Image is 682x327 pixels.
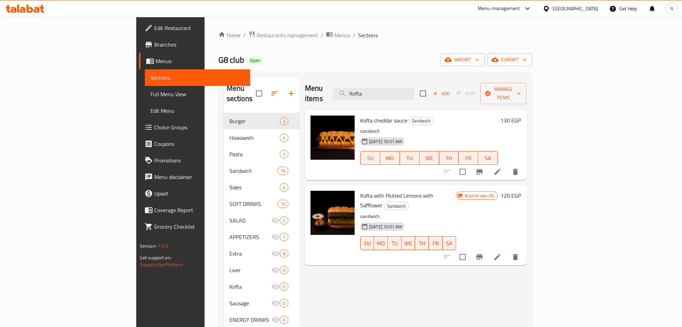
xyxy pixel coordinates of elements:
span: Kofta with Pickled Lemons with Safflower [360,190,433,210]
span: 0 [280,300,288,307]
a: Restaurants management [248,31,318,40]
button: SU [360,151,380,165]
span: WE [422,153,436,163]
span: SU [363,238,371,248]
span: Liver [229,266,271,274]
span: Kofta cheddar sauce [360,115,407,126]
span: 3 [280,118,288,125]
div: items [280,266,288,274]
span: Sort sections [266,85,283,102]
span: SA [445,238,454,248]
a: Coverage Report [139,202,250,218]
button: SU [360,236,374,250]
div: items [280,249,288,258]
a: Choice Groups [139,119,250,136]
span: SA [481,153,495,163]
span: 16 [278,168,288,174]
button: WE [402,236,415,250]
span: Select all sections [252,86,266,101]
span: Menus [334,31,350,39]
span: Sandwich [384,202,408,210]
span: 1.0.0 [158,241,168,250]
a: Grocery Checklist [139,218,250,235]
svg: Inactive section [271,283,280,291]
span: Promotions [154,156,245,165]
p: sandwich [360,127,498,136]
div: Burger [229,117,280,125]
span: Select section first [452,88,480,99]
span: 2 [280,217,288,224]
button: Manage items [480,83,526,104]
button: Add [430,88,452,99]
button: TH [439,151,459,165]
span: Choice Groups [154,123,245,131]
div: APPETIZERS [229,233,271,241]
input: search [333,88,414,100]
span: Branches [154,40,245,49]
div: items [280,117,288,125]
span: 0 [280,267,288,274]
span: ENERGY DRINKS [229,316,271,324]
span: Edit Menu [150,107,245,115]
span: Upsell [154,189,245,198]
span: 4 [280,135,288,141]
span: 3 [280,151,288,158]
span: FR [461,153,475,163]
span: Manage items [486,85,521,102]
span: Pasta [229,150,280,158]
span: TH [442,153,456,163]
div: items [280,233,288,241]
div: Open [247,57,263,65]
span: Menus [156,57,245,65]
span: Coupons [154,140,245,148]
button: FR [458,151,478,165]
a: Full Menu View [145,86,250,102]
div: items [277,200,288,208]
span: Edit Restaurant [154,24,245,32]
div: Hawawshi [229,133,280,142]
li: / [353,31,355,39]
span: Sandwich [229,167,277,175]
div: Sausage0 [224,295,299,311]
span: Get support on: [140,253,171,262]
button: SA [478,151,498,165]
div: items [280,133,288,142]
span: Sides [229,183,280,191]
div: Sandwich [409,117,434,125]
span: Sandwich [409,117,433,125]
span: FR [432,238,440,248]
div: [GEOGRAPHIC_DATA] [553,5,598,12]
span: TU [391,238,399,248]
div: items [280,316,288,324]
button: FR [429,236,443,250]
a: Promotions [139,152,250,169]
span: Kofta [229,283,271,291]
h6: 120 EGP [501,191,521,200]
svg: Inactive section [271,249,280,258]
img: Kofta cheddar sauce [310,116,355,160]
span: 0 [280,284,288,290]
span: [DATE] 10:01 AM [366,224,405,230]
span: Sections [358,31,378,39]
span: Sections [150,73,245,82]
div: Sides4 [224,179,299,196]
a: Edit Restaurant [139,20,250,36]
div: items [280,183,288,191]
a: Edit Menu [145,102,250,119]
span: MO [383,153,397,163]
span: MO [377,238,385,248]
button: TU [388,236,402,250]
button: WE [419,151,439,165]
a: Edit menu item [493,168,502,176]
span: [DATE] 10:01 AM [366,138,405,145]
span: SALAD [229,216,271,225]
span: Sausage [229,299,271,307]
a: Branches [139,36,250,53]
svg: Inactive section [271,266,280,274]
span: import [446,56,479,64]
span: Select to update [455,250,470,264]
